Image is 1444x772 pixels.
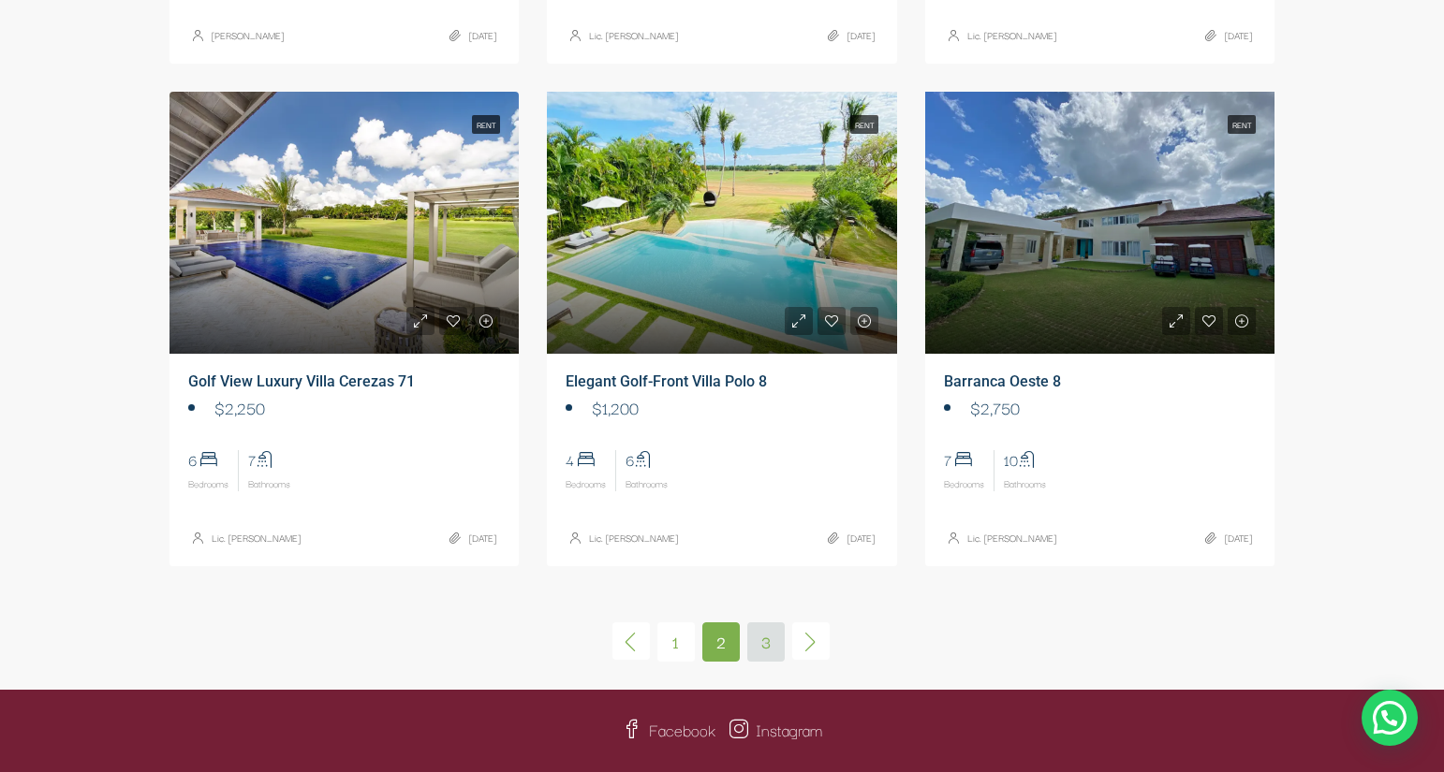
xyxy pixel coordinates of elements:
[188,450,228,467] span: 6
[449,524,496,552] div: [DATE]
[566,394,877,422] li: $1,200
[449,22,496,50] div: [DATE]
[188,450,239,491] li: Bedrooms
[967,22,1056,50] a: Lic. [PERSON_NAME]
[828,524,875,552] div: [DATE]
[944,450,984,467] span: 7
[239,450,300,491] li: Bathrooms
[657,622,695,662] a: 1
[747,622,785,662] a: 3
[729,717,822,742] a: Instagram
[967,524,1056,552] a: Lic. [PERSON_NAME]
[188,394,500,422] li: $2,250
[626,450,668,467] span: 6
[1004,450,1046,467] span: 10
[566,450,616,491] li: Bedrooms
[623,717,715,742] a: Facebook
[828,22,875,50] div: [DATE]
[566,450,606,467] span: 4
[995,450,1055,491] li: Bathrooms
[792,622,830,660] a: Next
[944,450,995,491] li: Bedrooms
[1205,524,1252,552] div: [DATE]
[212,524,301,552] a: Lic. [PERSON_NAME]
[566,372,767,390] a: Elegant Golf-Front Villa Polo 8
[589,524,678,552] a: Lic. [PERSON_NAME]
[589,22,678,50] a: Lic. [PERSON_NAME]
[616,450,677,491] li: Bathrooms
[188,372,415,390] a: Golf View Luxury Villa Cerezas 71
[248,450,290,467] span: 7
[944,372,1061,390] a: Barranca Oeste 8
[212,22,284,50] a: [PERSON_NAME]
[1205,22,1252,50] div: [DATE]
[702,622,740,662] a: 2
[944,394,1256,422] li: $2,750
[612,622,650,660] a: Previous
